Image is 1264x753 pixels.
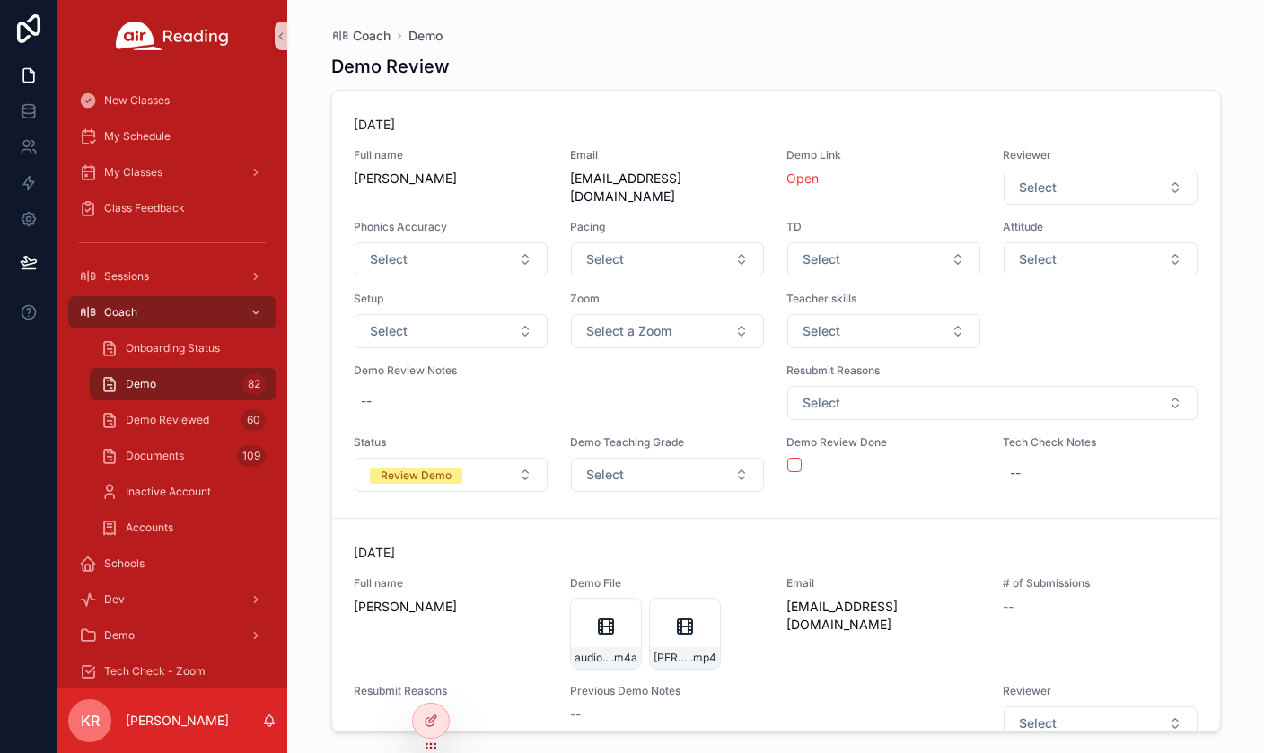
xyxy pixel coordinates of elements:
[786,576,981,591] span: Email
[354,170,549,188] span: [PERSON_NAME]
[586,466,624,484] span: Select
[586,322,671,340] span: Select a Zoom
[570,292,765,306] span: Zoom
[571,242,764,276] button: Select Button
[803,394,840,412] span: Select
[370,322,408,340] span: Select
[104,201,185,215] span: Class Feedback
[104,165,162,179] span: My Classes
[90,368,276,400] a: Demo82
[570,170,765,206] span: [EMAIL_ADDRESS][DOMAIN_NAME]
[68,619,276,652] a: Demo
[90,512,276,544] a: Accounts
[803,250,840,268] span: Select
[354,363,766,378] span: Demo Review Notes
[570,435,765,450] span: Demo Teaching Grade
[1019,179,1057,197] span: Select
[786,171,819,186] a: Open
[104,269,149,284] span: Sessions
[68,296,276,328] a: Coach
[90,404,276,436] a: Demo Reviewed60
[68,583,276,616] a: Dev
[570,576,765,591] span: Demo File
[237,445,266,467] div: 109
[1019,250,1057,268] span: Select
[116,22,229,50] img: App logo
[370,250,408,268] span: Select
[570,705,581,723] span: --
[570,220,765,234] span: Pacing
[787,242,980,276] button: Select Button
[104,93,170,108] span: New Classes
[68,260,276,293] a: Sessions
[354,544,395,562] p: [DATE]
[126,377,156,391] span: Demo
[611,651,637,665] span: .m4a
[571,458,764,492] button: Select Button
[126,413,209,427] span: Demo Reviewed
[1003,598,1014,616] span: --
[575,651,611,665] span: audio1987783123
[68,655,276,687] a: Tech Check - Zoom
[355,458,548,492] button: Select Button
[786,363,1198,378] span: Resubmit Reasons
[331,54,450,79] h1: Demo Review
[353,27,391,45] span: Coach
[786,598,981,634] span: [EMAIL_ADDRESS][DOMAIN_NAME]
[1010,464,1021,482] div: --
[1004,171,1197,205] button: Select Button
[654,651,690,665] span: [PERSON_NAME]
[241,409,266,431] div: 60
[126,341,220,355] span: Onboarding Status
[570,148,765,162] span: Email
[68,156,276,188] a: My Classes
[786,220,981,234] span: TD
[381,468,452,484] div: Review Demo
[1003,148,1198,162] span: Reviewer
[354,148,549,162] span: Full name
[90,440,276,472] a: Documents109
[786,292,981,306] span: Teacher skills
[104,129,171,144] span: My Schedule
[354,292,549,306] span: Setup
[787,386,1198,420] button: Select Button
[1019,714,1057,732] span: Select
[242,373,266,395] div: 82
[355,314,548,348] button: Select Button
[786,435,981,450] span: Demo Review Done
[408,27,443,45] a: Demo
[104,556,145,571] span: Schools
[68,120,276,153] a: My Schedule
[787,314,980,348] button: Select Button
[786,148,981,162] span: Demo Link
[361,392,372,410] div: --
[354,116,395,134] p: [DATE]
[571,314,764,348] button: Select Button
[1004,242,1197,276] button: Select Button
[586,250,624,268] span: Select
[68,192,276,224] a: Class Feedback
[1003,220,1198,234] span: Attitude
[90,476,276,508] a: Inactive Account
[1003,576,1198,591] span: # of Submissions
[68,547,276,580] a: Schools
[126,485,211,499] span: Inactive Account
[104,305,137,320] span: Coach
[1003,684,1198,698] span: Reviewer
[1003,435,1198,450] span: Tech Check Notes
[57,72,287,688] div: scrollable content
[81,710,100,731] span: KR
[354,220,549,234] span: Phonics Accuracy
[126,449,184,463] span: Documents
[126,712,229,730] p: [PERSON_NAME]
[104,628,135,643] span: Demo
[126,521,173,535] span: Accounts
[803,322,840,340] span: Select
[1004,706,1197,740] button: Select Button
[354,684,549,698] span: Resubmit Reasons
[90,332,276,364] a: Onboarding Status
[331,27,391,45] a: Coach
[570,684,982,698] span: Previous Demo Notes
[354,576,549,591] span: Full name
